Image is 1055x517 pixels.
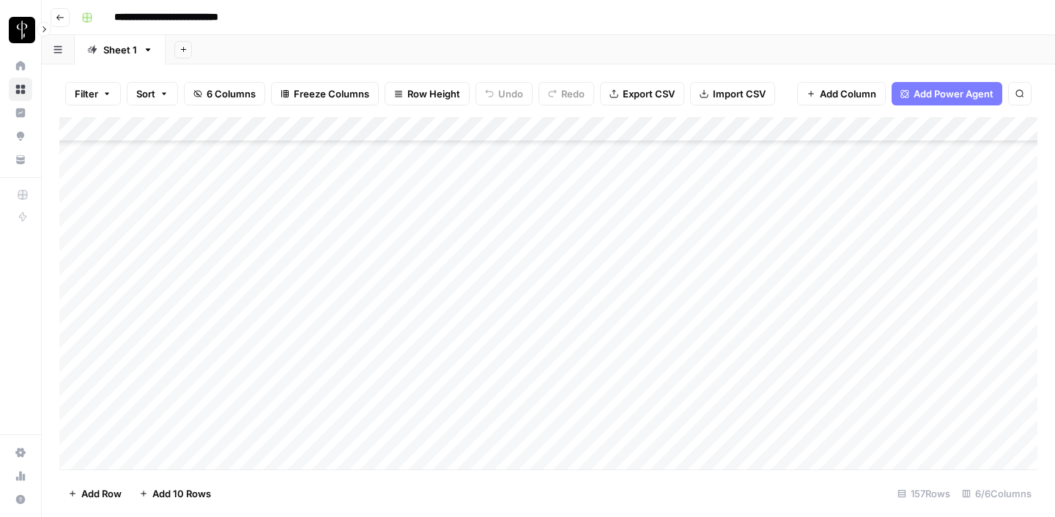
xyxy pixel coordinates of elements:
[407,86,460,101] span: Row Height
[9,78,32,101] a: Browse
[9,101,32,124] a: Insights
[207,86,256,101] span: 6 Columns
[152,486,211,501] span: Add 10 Rows
[385,82,470,105] button: Row Height
[561,86,585,101] span: Redo
[475,82,533,105] button: Undo
[136,86,155,101] span: Sort
[9,124,32,148] a: Opportunities
[9,12,32,48] button: Workspace: LP Production Workloads
[9,54,32,78] a: Home
[127,82,178,105] button: Sort
[797,82,886,105] button: Add Column
[892,482,956,505] div: 157 Rows
[9,441,32,464] a: Settings
[690,82,775,105] button: Import CSV
[956,482,1037,505] div: 6/6 Columns
[294,86,369,101] span: Freeze Columns
[9,17,35,43] img: LP Production Workloads Logo
[623,86,675,101] span: Export CSV
[892,82,1002,105] button: Add Power Agent
[538,82,594,105] button: Redo
[600,82,684,105] button: Export CSV
[914,86,993,101] span: Add Power Agent
[75,35,166,64] a: Sheet 1
[9,488,32,511] button: Help + Support
[184,82,265,105] button: 6 Columns
[75,86,98,101] span: Filter
[498,86,523,101] span: Undo
[271,82,379,105] button: Freeze Columns
[713,86,766,101] span: Import CSV
[103,42,137,57] div: Sheet 1
[9,148,32,171] a: Your Data
[130,482,220,505] button: Add 10 Rows
[820,86,876,101] span: Add Column
[81,486,122,501] span: Add Row
[65,82,121,105] button: Filter
[9,464,32,488] a: Usage
[59,482,130,505] button: Add Row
